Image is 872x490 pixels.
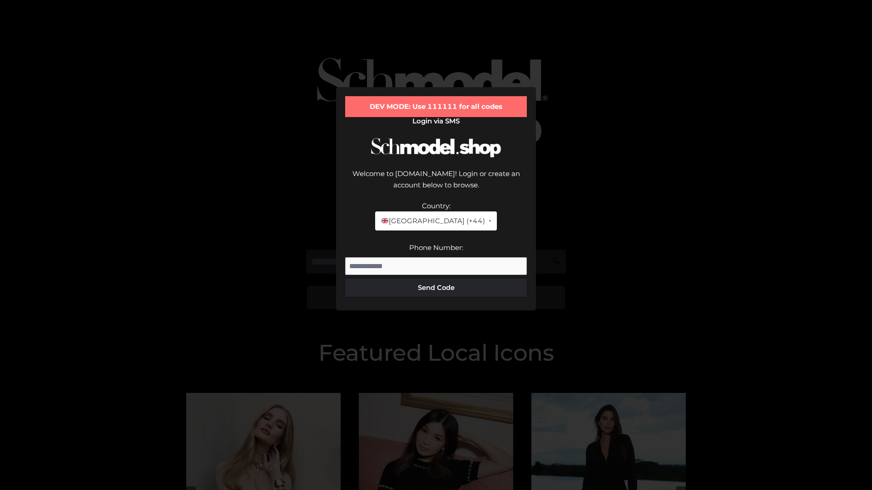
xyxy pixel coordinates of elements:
img: 🇬🇧 [381,217,388,224]
label: Country: [422,201,451,210]
div: Welcome to [DOMAIN_NAME]! Login or create an account below to browse. [345,168,527,200]
h2: Login via SMS [345,117,527,125]
img: Schmodel Logo [368,130,504,166]
span: [GEOGRAPHIC_DATA] (+44) [381,215,485,227]
label: Phone Number: [409,243,463,252]
button: Send Code [345,279,527,297]
div: DEV MODE: Use 111111 for all codes [345,96,527,117]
